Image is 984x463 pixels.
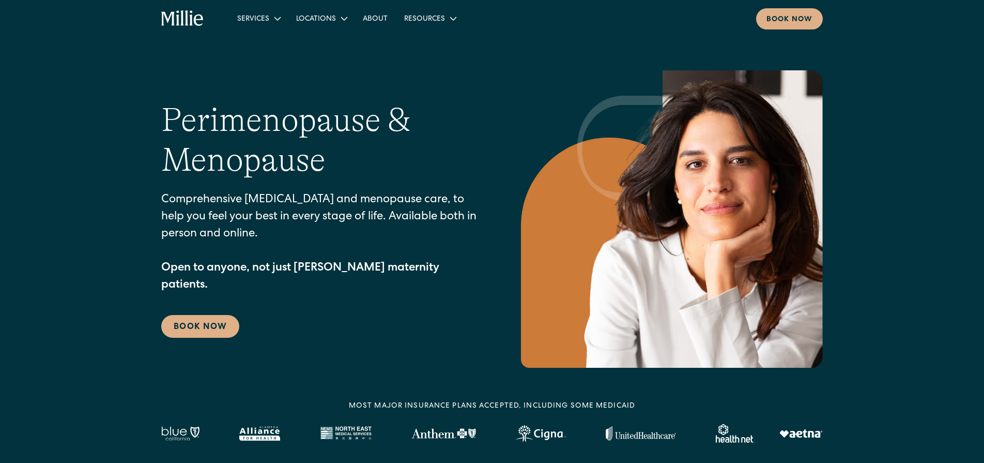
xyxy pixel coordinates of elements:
[411,428,476,439] img: Anthem Logo
[296,14,336,25] div: Locations
[756,8,823,29] a: Book now
[161,426,199,441] img: Blue California logo
[716,424,755,443] img: Healthnet logo
[766,14,812,25] div: Book now
[161,192,480,294] p: Comprehensive [MEDICAL_DATA] and menopause care, to help you feel your best in every stage of lif...
[606,426,676,441] img: United Healthcare logo
[239,426,280,441] img: Alameda Alliance logo
[320,426,372,441] img: North East Medical Services logo
[237,14,269,25] div: Services
[288,10,355,27] div: Locations
[161,100,480,180] h1: Perimenopause & Menopause
[516,425,566,442] img: Cigna logo
[779,429,823,438] img: Aetna logo
[349,401,635,412] div: MOST MAJOR INSURANCE PLANS ACCEPTED, INCLUDING some MEDICAID
[229,10,288,27] div: Services
[161,10,204,27] a: home
[404,14,445,25] div: Resources
[521,70,823,368] img: Confident woman with long dark hair resting her chin on her hand, wearing a white blouse, looking...
[161,263,439,291] strong: Open to anyone, not just [PERSON_NAME] maternity patients.
[161,315,239,338] a: Book Now
[355,10,396,27] a: About
[396,10,464,27] div: Resources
